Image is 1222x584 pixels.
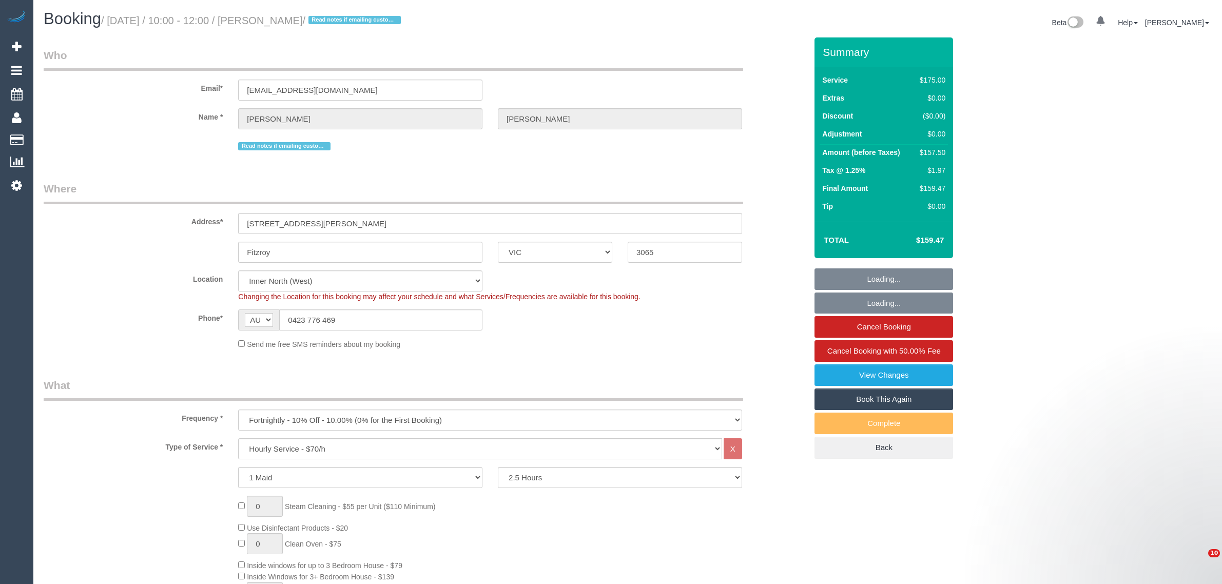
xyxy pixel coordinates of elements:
[814,340,953,362] a: Cancel Booking with 50.00% Fee
[1208,549,1220,557] span: 10
[498,108,742,129] input: Last Name*
[303,15,404,26] span: /
[822,147,900,158] label: Amount (before Taxes)
[916,75,945,85] div: $175.00
[916,129,945,139] div: $0.00
[36,270,230,284] label: Location
[238,242,482,263] input: Suburb*
[822,75,848,85] label: Service
[814,316,953,338] a: Cancel Booking
[827,346,941,355] span: Cancel Booking with 50.00% Fee
[101,15,404,26] small: / [DATE] / 10:00 - 12:00 / [PERSON_NAME]
[247,340,400,348] span: Send me free SMS reminders about my booking
[247,561,402,570] span: Inside windows for up to 3 Bedroom House - $79
[822,111,853,121] label: Discount
[916,111,945,121] div: ($0.00)
[285,502,435,511] span: Steam Cleaning - $55 per Unit ($110 Minimum)
[238,108,482,129] input: First Name*
[279,309,482,330] input: Phone*
[822,93,844,103] label: Extras
[1052,18,1084,27] a: Beta
[44,378,743,401] legend: What
[44,48,743,71] legend: Who
[308,16,401,24] span: Read notes if emailing customer
[44,181,743,204] legend: Where
[6,10,27,25] img: Automaid Logo
[823,46,948,58] h3: Summary
[822,165,865,176] label: Tax @ 1.25%
[916,147,945,158] div: $157.50
[36,108,230,122] label: Name *
[916,201,945,211] div: $0.00
[822,129,862,139] label: Adjustment
[824,236,849,244] strong: Total
[1118,18,1138,27] a: Help
[247,524,348,532] span: Use Disinfectant Products - $20
[238,293,640,301] span: Changing the Location for this booking may affect your schedule and what Services/Frequencies are...
[1145,18,1209,27] a: [PERSON_NAME]
[916,165,945,176] div: $1.97
[822,201,833,211] label: Tip
[36,438,230,452] label: Type of Service *
[36,213,230,227] label: Address*
[814,437,953,458] a: Back
[238,142,331,150] span: Read notes if emailing customer
[628,242,742,263] input: Post Code*
[36,410,230,423] label: Frequency *
[916,93,945,103] div: $0.00
[814,388,953,410] a: Book This Again
[822,183,868,193] label: Final Amount
[247,573,394,581] span: Inside Windows for 3+ Bedroom House - $139
[36,80,230,93] label: Email*
[285,540,341,548] span: Clean Oven - $75
[44,10,101,28] span: Booking
[1066,16,1083,30] img: New interface
[885,236,944,245] h4: $159.47
[1187,549,1212,574] iframe: Intercom live chat
[36,309,230,323] label: Phone*
[238,80,482,101] input: Email*
[916,183,945,193] div: $159.47
[814,364,953,386] a: View Changes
